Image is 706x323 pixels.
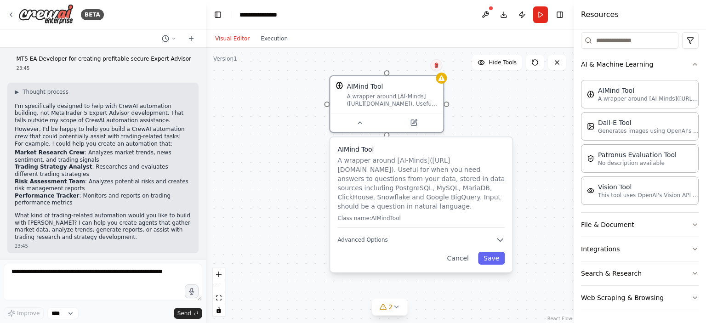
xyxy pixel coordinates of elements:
button: fit view [213,292,225,304]
span: Advanced Options [337,236,387,244]
h3: AIMind Tool [337,145,505,154]
div: Tools [581,28,699,317]
li: : Monitors and reports on trading performance metrics [15,193,191,207]
p: Class name: AIMindTool [337,215,505,222]
div: A wrapper around [AI-Minds]([URL][DOMAIN_NAME]). Useful for when you need answers to questions fr... [347,93,438,108]
p: MT5 EA Developer for creating profitable secure Expert Advisor [17,56,191,63]
img: VisionTool [587,187,594,194]
button: Delete node [430,59,442,71]
div: AIMindToolAIMind ToolA wrapper around [AI-Minds]([URL][DOMAIN_NAME]). Useful for when you need an... [329,75,444,133]
div: Version 1 [213,55,237,62]
button: ▶Thought process [15,88,68,96]
p: A wrapper around [AI-Minds]([URL][DOMAIN_NAME]). Useful for when you need answers to questions fr... [337,156,505,211]
img: PatronusEvalTool [587,155,594,162]
p: This tool uses OpenAI's Vision API to describe the contents of an image. [598,192,699,199]
p: However, I'd be happy to help you build a CrewAI automation crew that could potentially assist wi... [15,126,191,147]
a: React Flow attribution [547,316,572,321]
strong: Risk Assessment Team [15,178,85,185]
span: Improve [17,310,40,317]
strong: Trading Strategy Analyst [15,164,92,170]
div: Vision Tool [598,182,699,192]
span: ▶ [15,88,19,96]
span: 2 [389,302,393,312]
button: Switch to previous chat [158,33,180,44]
button: Click to speak your automation idea [185,284,199,298]
button: File & Document [581,213,699,237]
button: Advanced Options [337,235,505,244]
h4: Resources [581,9,619,20]
img: AIMindTool [587,91,594,98]
button: Start a new chat [184,33,199,44]
p: I'm specifically designed to help with CrewAI automation building, not MetaTrader 5 Expert Adviso... [15,103,191,125]
div: AIMind Tool [598,86,699,95]
button: Cancel [442,252,474,265]
img: DallETool [587,123,594,130]
button: Save [478,252,505,265]
span: Hide Tools [489,59,517,66]
p: A wrapper around [AI-Minds]([URL][DOMAIN_NAME]). Useful for when you need answers to questions fr... [598,95,699,102]
button: Web Scraping & Browsing [581,286,699,310]
button: Open in side panel [387,117,439,128]
img: AIMindTool [336,82,343,89]
div: BETA [81,9,104,20]
span: Send [177,310,191,317]
img: Logo [18,4,74,25]
li: : Analyzes potential risks and creates risk management reports [15,178,191,193]
button: Search & Research [581,261,699,285]
button: Execution [255,33,293,44]
button: Hide right sidebar [553,8,566,21]
nav: breadcrumb [239,10,285,19]
button: zoom in [213,268,225,280]
strong: Market Research Crew [15,149,85,156]
li: : Analyzes market trends, news sentiment, and trading signals [15,149,191,164]
li: : Researches and evaluates different trading strategies [15,164,191,178]
button: zoom out [213,280,225,292]
button: 2 [372,299,408,316]
button: Integrations [581,237,699,261]
div: 23:45 [15,243,191,249]
div: React Flow controls [213,268,225,316]
span: Thought process [23,88,68,96]
div: AI & Machine Learning [581,76,699,212]
button: Improve [4,307,44,319]
div: Patronus Evaluation Tool [598,150,677,159]
button: Hide Tools [472,55,522,70]
button: Send [174,308,202,319]
div: Dall-E Tool [598,118,699,127]
p: What kind of trading-related automation would you like to build with [PERSON_NAME]? I can help yo... [15,212,191,241]
button: Visual Editor [210,33,255,44]
button: Hide left sidebar [211,8,224,21]
p: No description available [598,159,677,167]
button: AI & Machine Learning [581,52,699,76]
p: Generates images using OpenAI's Dall-E model. [598,127,699,135]
div: 23:45 [17,65,191,72]
div: AIMind Tool [347,82,383,91]
strong: Performance Tracker [15,193,80,199]
button: toggle interactivity [213,304,225,316]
